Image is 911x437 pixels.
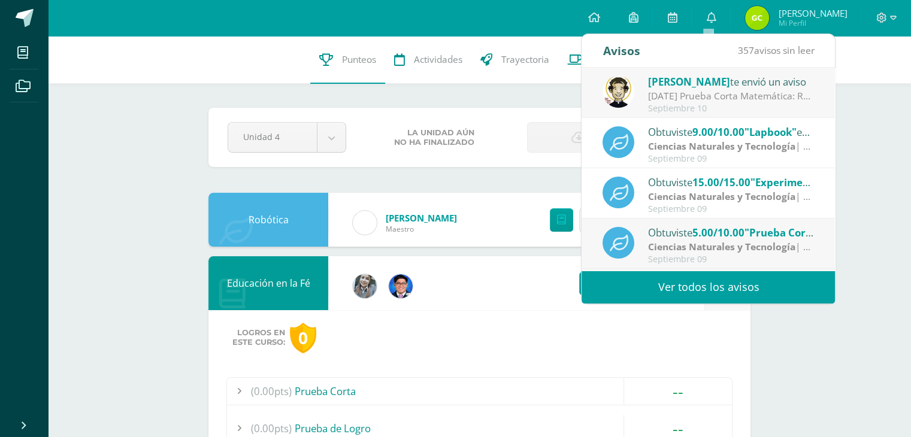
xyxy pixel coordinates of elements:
[232,328,285,347] span: Logros en este curso:
[737,44,753,57] span: 357
[579,208,663,232] button: Detalle
[251,378,292,405] span: (0.00pts)
[648,74,815,89] div: te envió un aviso
[648,190,795,203] strong: Ciencias Naturales y Tecnología
[243,123,302,151] span: Unidad 4
[778,18,847,28] span: Mi Perfil
[648,224,815,240] div: Obtuviste en
[750,175,824,189] span: "Experimento"
[648,240,795,253] strong: Ciencias Naturales y Tecnología
[386,212,457,224] span: [PERSON_NAME]
[778,7,847,19] span: [PERSON_NAME]
[394,128,474,147] span: La unidad aún no ha finalizado
[648,139,795,153] strong: Ciencias Naturales y Tecnología
[290,323,316,353] div: 0
[558,36,642,84] a: Contactos
[648,174,815,190] div: Obtuviste en
[648,89,815,103] div: Mañana Prueba Corta Matemática: Recordatorio de prueba corta matemática, temas a estudiar: 1. Áre...
[648,240,815,254] div: | Prueba Corta
[745,6,769,30] img: 94eb380d7286400255dbeb2f6a737720.png
[673,380,683,402] span: --
[389,274,413,298] img: 038ac9c5e6207f3bea702a86cda391b3.png
[744,226,821,239] span: "Prueba Corta"
[353,274,377,298] img: cba4c69ace659ae4cf02a5761d9a2473.png
[208,193,328,247] div: Robótica
[353,211,377,235] img: cae4b36d6049cd6b8500bd0f72497672.png
[603,76,634,108] img: 4bd1cb2f26ef773666a99eb75019340a.png
[648,124,815,139] div: Obtuviste en
[227,378,732,405] div: Prueba Corta
[744,125,797,139] span: "Lapbook"
[737,44,814,57] span: avisos sin leer
[648,75,730,89] span: [PERSON_NAME]
[310,36,385,84] a: Punteos
[648,104,815,114] div: Septiembre 10
[386,224,457,234] span: Maestro
[692,175,750,189] span: 15.00/15.00
[648,254,815,265] div: Septiembre 09
[228,123,346,152] a: Unidad 4
[342,53,376,66] span: Punteos
[692,125,744,139] span: 9.00/10.00
[603,34,640,67] div: Avisos
[471,36,558,84] a: Trayectoria
[648,139,815,153] div: | Zona
[385,36,471,84] a: Actividades
[208,256,328,310] div: Educación en la Fé
[648,154,815,164] div: Septiembre 09
[501,53,549,66] span: Trayectoria
[648,204,815,214] div: Septiembre 09
[648,190,815,204] div: | Zona
[414,53,462,66] span: Actividades
[692,226,744,239] span: 5.00/10.00
[582,271,835,304] a: Ver todos los avisos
